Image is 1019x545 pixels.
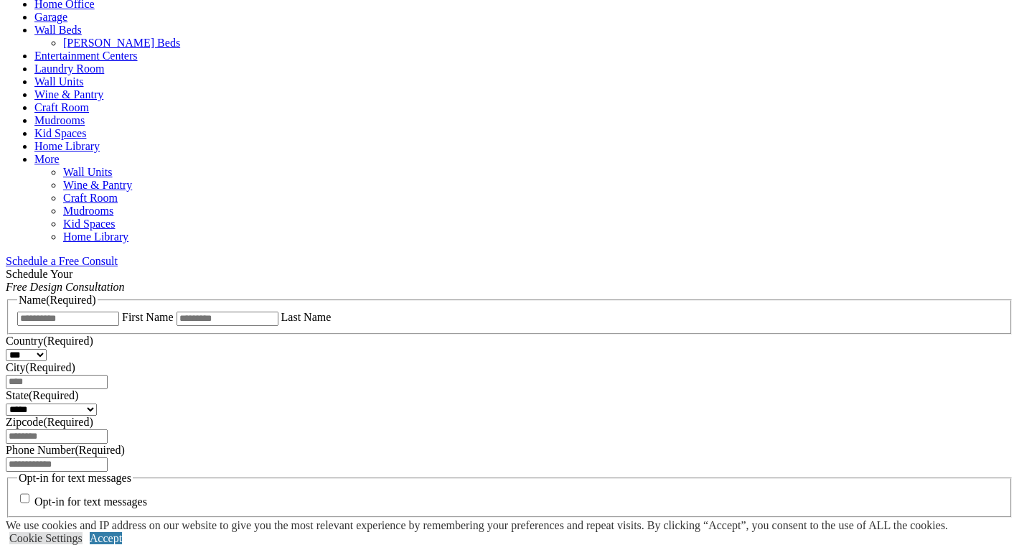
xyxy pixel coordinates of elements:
[34,11,67,23] a: Garage
[6,361,75,373] label: City
[34,50,138,62] a: Entertainment Centers
[34,101,89,113] a: Craft Room
[34,127,86,139] a: Kid Spaces
[43,335,93,347] span: (Required)
[34,496,147,508] label: Opt-in for text messages
[6,519,948,532] div: We use cookies and IP address on our website to give you the most relevant experience by remember...
[63,192,118,204] a: Craft Room
[34,75,83,88] a: Wall Units
[29,389,78,401] span: (Required)
[6,255,118,267] a: Schedule a Free Consult (opens a dropdown menu)
[17,472,133,485] legend: Opt-in for text messages
[63,166,112,178] a: Wall Units
[34,88,103,101] a: Wine & Pantry
[34,62,104,75] a: Laundry Room
[34,140,100,152] a: Home Library
[6,335,93,347] label: Country
[43,416,93,428] span: (Required)
[75,444,124,456] span: (Required)
[6,444,125,456] label: Phone Number
[63,230,128,243] a: Home Library
[34,153,60,165] a: More menu text will display only on big screen
[9,532,83,544] a: Cookie Settings
[6,416,93,428] label: Zipcode
[6,268,125,293] span: Schedule Your
[34,114,85,126] a: Mudrooms
[63,179,132,191] a: Wine & Pantry
[281,311,332,323] label: Last Name
[17,294,98,307] legend: Name
[63,218,115,230] a: Kid Spaces
[6,281,125,293] em: Free Design Consultation
[63,37,180,49] a: [PERSON_NAME] Beds
[90,532,122,544] a: Accept
[63,205,113,217] a: Mudrooms
[34,24,82,36] a: Wall Beds
[6,518,123,530] label: Email Address
[73,518,123,530] span: (Required)
[46,294,95,306] span: (Required)
[6,389,78,401] label: State
[26,361,75,373] span: (Required)
[122,311,174,323] label: First Name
